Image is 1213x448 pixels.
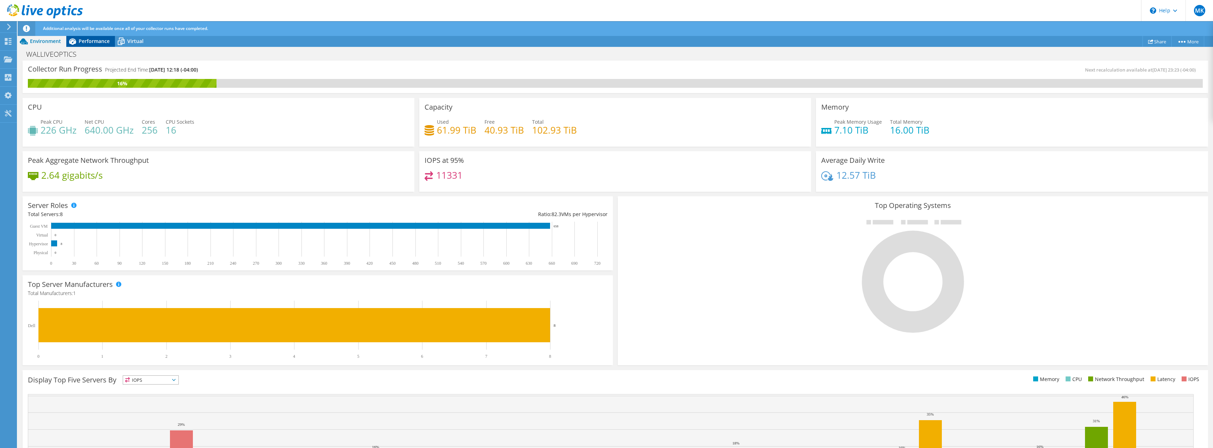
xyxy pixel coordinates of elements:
[55,233,56,237] text: 0
[30,224,48,229] text: Guest VM
[1064,375,1082,383] li: CPU
[85,126,134,134] h4: 640.00 GHz
[321,261,327,266] text: 360
[28,281,113,288] h3: Top Server Manufacturers
[229,354,231,359] text: 3
[421,354,423,359] text: 6
[33,250,48,255] text: Physical
[101,354,103,359] text: 1
[821,103,849,111] h3: Memory
[549,261,555,266] text: 660
[1031,375,1059,383] li: Memory
[105,66,198,74] h4: Projected End Time:
[554,323,556,327] text: 8
[298,261,305,266] text: 330
[821,157,885,164] h3: Average Daily Write
[485,354,487,359] text: 7
[95,261,99,266] text: 60
[123,376,178,384] span: IOPS
[1171,36,1204,47] a: More
[50,261,52,266] text: 0
[1152,67,1196,73] span: [DATE] 23:23 (-04:00)
[836,171,876,179] h4: 12.57 TiB
[28,210,318,218] div: Total Servers:
[554,225,559,228] text: 658
[29,241,48,246] text: Hypervisor
[1142,36,1172,47] a: Share
[549,354,551,359] text: 8
[1093,419,1100,423] text: 31%
[437,126,476,134] h4: 61.99 TiB
[890,126,929,134] h4: 16.00 TiB
[85,118,104,125] span: Net CPU
[28,157,149,164] h3: Peak Aggregate Network Throughput
[344,261,350,266] text: 390
[1194,5,1205,16] span: MK
[594,261,601,266] text: 720
[41,126,77,134] h4: 226 GHz
[480,261,487,266] text: 570
[1180,375,1199,383] li: IOPS
[551,211,561,217] span: 82.3
[1149,375,1175,383] li: Latency
[207,261,214,266] text: 210
[41,118,62,125] span: Peak CPU
[23,50,87,58] h1: WALLIVEOPTICS
[61,242,62,246] text: 8
[149,66,198,73] span: [DATE] 12:18 (-04:00)
[834,118,882,125] span: Peak Memory Usage
[890,118,922,125] span: Total Memory
[165,354,167,359] text: 2
[55,251,56,254] text: 0
[357,354,359,359] text: 5
[435,261,441,266] text: 510
[184,261,191,266] text: 180
[425,157,464,164] h3: IOPS at 95%
[1150,7,1156,14] svg: \n
[253,261,259,266] text: 270
[41,171,103,179] h4: 2.64 gigabits/s
[532,118,544,125] span: Total
[28,323,35,328] text: Dell
[28,202,68,209] h3: Server Roles
[927,412,934,416] text: 35%
[230,261,236,266] text: 240
[36,233,48,238] text: Virtual
[1121,395,1128,399] text: 46%
[139,261,145,266] text: 120
[437,118,449,125] span: Used
[458,261,464,266] text: 540
[389,261,396,266] text: 450
[117,261,122,266] text: 90
[1086,375,1144,383] li: Network Throughput
[28,80,217,87] div: 16%
[79,38,110,44] span: Performance
[623,202,1203,209] h3: Top Operating Systems
[178,422,185,426] text: 29%
[526,261,532,266] text: 630
[732,441,739,445] text: 18%
[142,118,155,125] span: Cores
[166,118,194,125] span: CPU Sockets
[166,126,194,134] h4: 16
[37,354,39,359] text: 0
[484,126,524,134] h4: 40.93 TiB
[293,354,295,359] text: 4
[30,38,61,44] span: Environment
[28,103,42,111] h3: CPU
[366,261,373,266] text: 420
[28,289,608,297] h4: Total Manufacturers:
[436,171,463,179] h4: 11331
[318,210,608,218] div: Ratio: VMs per Hypervisor
[162,261,168,266] text: 150
[532,126,577,134] h4: 102.93 TiB
[73,290,76,296] span: 1
[1085,67,1199,73] span: Next recalculation available at
[425,103,452,111] h3: Capacity
[142,126,158,134] h4: 256
[127,38,144,44] span: Virtual
[43,25,208,31] span: Additional analysis will be available once all of your collector runs have completed.
[484,118,495,125] span: Free
[275,261,282,266] text: 300
[834,126,882,134] h4: 7.10 TiB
